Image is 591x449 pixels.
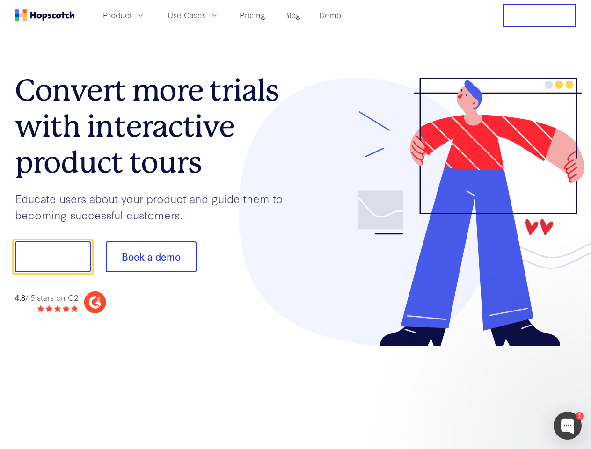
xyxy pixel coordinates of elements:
div: 1 [576,412,584,420]
a: Pricing [236,7,269,23]
a: Home [15,9,75,21]
span: Use Cases [168,9,206,21]
button: Show me! [15,241,91,272]
strong: 4.8 [15,292,25,303]
button: Free Trial [503,4,576,27]
a: Blog [280,7,304,23]
a: Demo [315,7,345,23]
div: / 5 stars on G2 [15,292,78,304]
p: Educate users about your product and guide them to becoming successful customers. [15,190,296,223]
h1: Convert more trials with interactive product tours [15,72,296,180]
span: Product [103,9,132,21]
button: Book a demo [106,241,197,272]
button: Product [97,7,151,23]
button: Use Cases [162,7,225,23]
